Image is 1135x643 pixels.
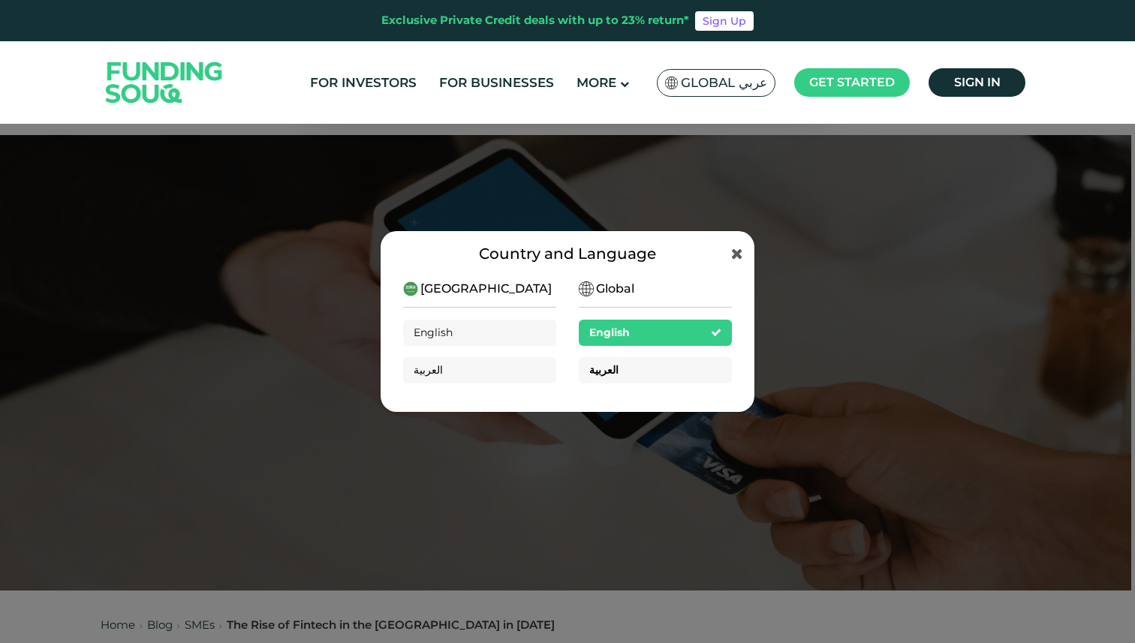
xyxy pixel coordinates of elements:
span: العربية [414,363,443,377]
span: English [589,326,630,339]
a: For Investors [306,71,420,95]
a: Sign in [929,68,1025,97]
a: For Businesses [435,71,558,95]
span: Global [596,280,634,298]
a: Sign Up [695,11,754,31]
span: Sign in [954,75,1001,89]
span: العربية [589,363,619,377]
img: SA Flag [403,281,418,296]
span: [GEOGRAPHIC_DATA] [420,280,552,298]
img: Logo [91,44,238,120]
span: More [577,75,616,90]
div: Exclusive Private Credit deals with up to 23% return* [381,12,689,29]
span: English [414,326,453,339]
img: SA Flag [665,77,679,89]
span: Global عربي [681,74,767,92]
div: Country and Language [403,242,732,265]
img: SA Flag [579,281,594,296]
span: Get started [809,75,895,89]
